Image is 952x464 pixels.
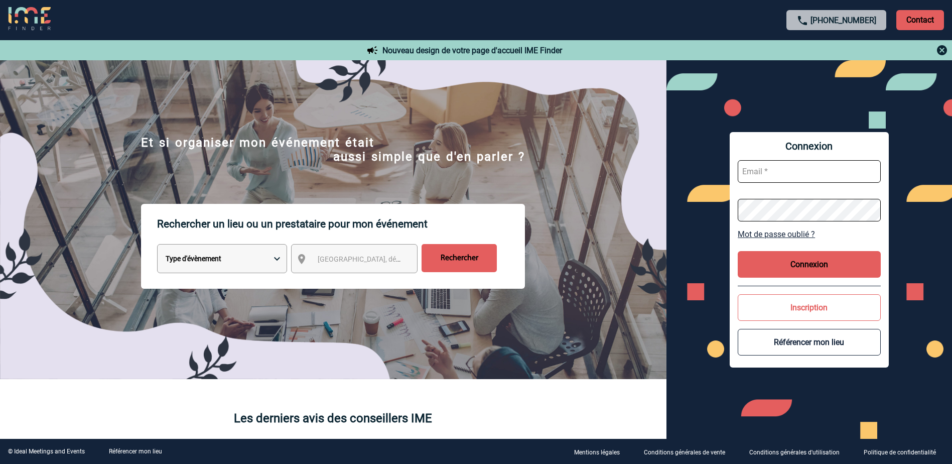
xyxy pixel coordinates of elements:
[738,329,881,356] button: Référencer mon lieu
[109,448,162,455] a: Référencer mon lieu
[738,160,881,183] input: Email *
[810,16,876,25] a: [PHONE_NUMBER]
[738,251,881,278] button: Connexion
[741,447,856,456] a: Conditions générales d'utilisation
[318,255,457,263] span: [GEOGRAPHIC_DATA], département, région...
[644,449,725,456] p: Conditions générales de vente
[738,294,881,321] button: Inscription
[566,447,636,456] a: Mentions légales
[422,244,497,272] input: Rechercher
[796,15,808,27] img: call-24-px.png
[738,140,881,152] span: Connexion
[896,10,944,30] p: Contact
[749,449,840,456] p: Conditions générales d'utilisation
[856,447,952,456] a: Politique de confidentialité
[574,449,620,456] p: Mentions légales
[864,449,936,456] p: Politique de confidentialité
[157,204,525,244] p: Rechercher un lieu ou un prestataire pour mon événement
[636,447,741,456] a: Conditions générales de vente
[8,448,85,455] div: © Ideal Meetings and Events
[738,229,881,239] a: Mot de passe oublié ?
